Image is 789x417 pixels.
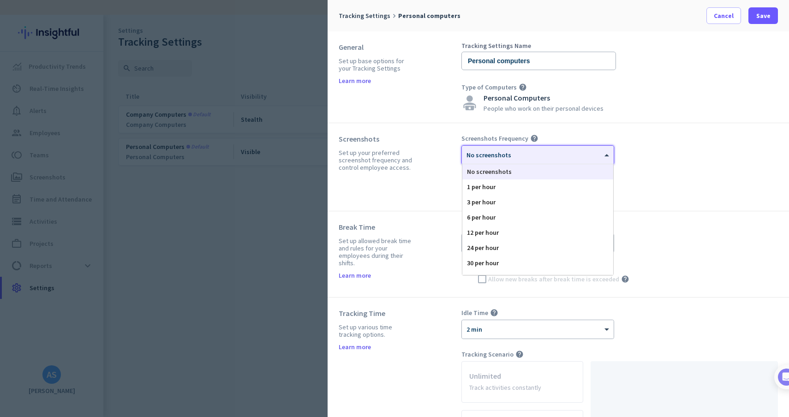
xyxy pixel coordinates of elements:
span: Save [756,11,771,20]
div: Set up your preferred screenshot frequency and control employee access. [339,149,415,171]
div: Personal Computers [484,94,604,101]
div: Screenshots [339,134,415,143]
div: Break Time [339,222,415,232]
i: help [621,275,629,283]
span: Personal computers [398,12,460,20]
div: 30 per hour [462,256,613,271]
a: Learn more [339,77,371,84]
span: Cancel [714,11,734,20]
div: Set up base options for your Tracking Settings [339,57,415,72]
div: 1 per hour [462,179,613,195]
div: General [339,42,415,52]
span: Tracking Scenario [461,350,514,358]
img: personal [461,95,478,110]
i: help [515,350,524,358]
div: 60 per hour [462,271,613,286]
i: help [519,83,527,91]
i: keyboard_arrow_right [390,12,398,20]
div: No screenshots [462,164,613,179]
i: help [490,309,498,317]
span: Type of Computers [461,83,517,91]
button: Save [748,7,778,24]
div: 3 per hour [462,195,613,210]
button: Cancel [706,7,741,24]
div: 12 per hour [462,225,613,240]
div: People who work on their personal devices [484,105,604,112]
div: Options List [462,164,613,275]
div: 24 per hour [462,240,613,256]
div: 6 per hour [462,210,613,225]
span: Break Time [461,222,494,231]
span: Screenshots Frequency [461,134,528,143]
a: Learn more [339,272,371,279]
div: Set up various time tracking options. [339,323,415,338]
span: Idle Time [461,309,488,317]
div: Tracking Time [339,309,415,318]
div: Set up allowed break time and rules for your employees during their shifts. [339,237,415,267]
input: Enter title for tracking settings [461,52,616,70]
div: Tracking Settings Name [461,42,616,49]
i: help [530,134,538,143]
span: Tracking Settings [339,12,390,20]
a: Learn more [339,344,371,350]
app-radio-card: Unlimited [461,361,583,403]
